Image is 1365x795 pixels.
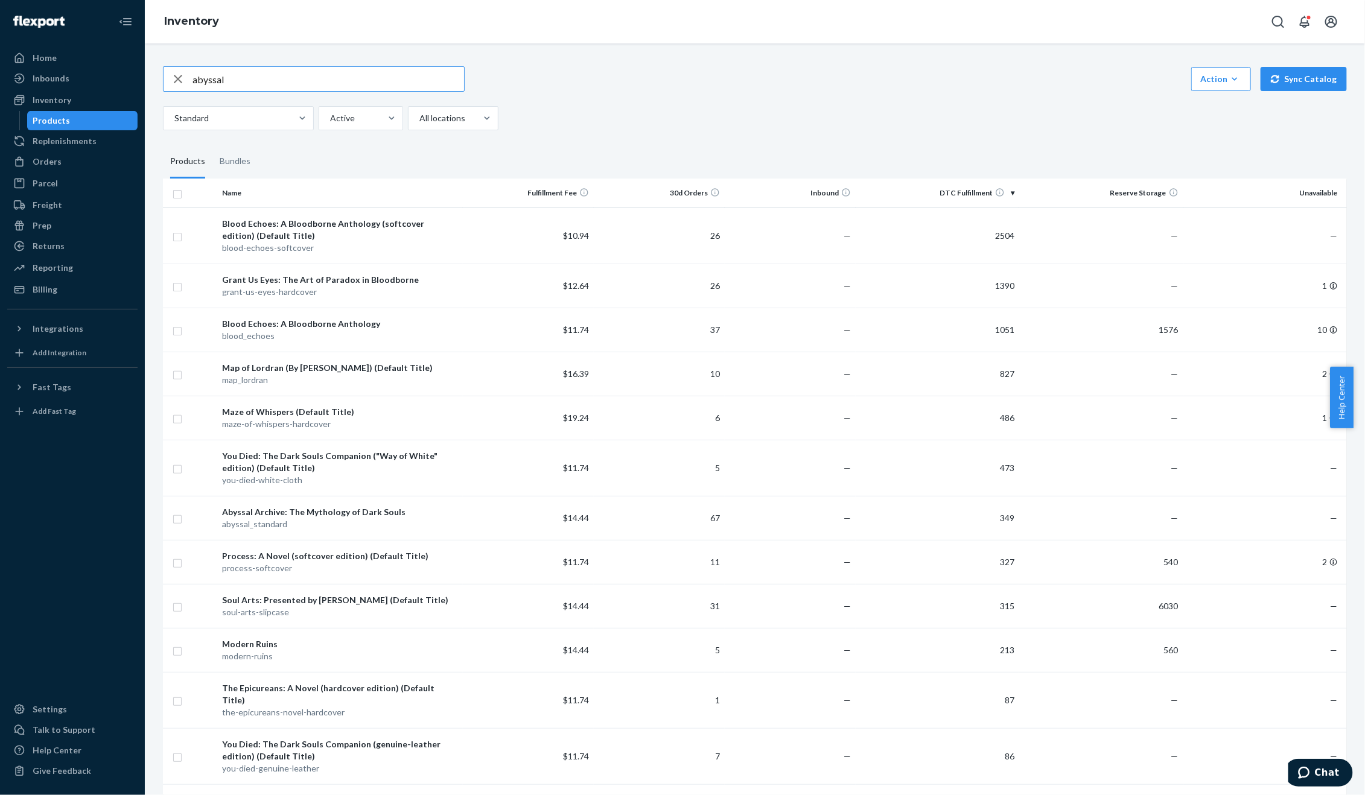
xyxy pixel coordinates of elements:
[222,374,458,386] div: map_lordran
[33,199,62,211] div: Freight
[7,343,138,363] a: Add Integration
[1330,513,1337,523] span: —
[33,381,71,393] div: Fast Tags
[563,413,589,423] span: $19.24
[222,286,458,298] div: grant-us-eyes-hardcover
[844,513,851,523] span: —
[33,323,83,335] div: Integrations
[856,496,1019,540] td: 349
[222,606,458,618] div: soul-arts-slipcase
[1330,645,1337,655] span: —
[1171,369,1179,379] span: —
[856,264,1019,308] td: 1390
[222,418,458,430] div: maze-of-whispers-hardcover
[856,672,1019,728] td: 87
[563,280,589,291] span: $12.64
[844,695,851,705] span: —
[856,584,1019,628] td: 315
[463,179,594,207] th: Fulfillment Fee
[594,728,725,784] td: 7
[856,352,1019,396] td: 827
[33,765,91,777] div: Give Feedback
[222,406,458,418] div: Maze of Whispers (Default Title)
[594,179,725,207] th: 30d Orders
[1330,695,1337,705] span: —
[844,557,851,567] span: —
[563,557,589,567] span: $11.74
[1019,179,1183,207] th: Reserve Storage
[1019,628,1183,672] td: 560
[222,738,458,762] div: You Died: The Dark Souls Companion (genuine-leather edition) (Default Title)
[594,540,725,584] td: 11
[222,762,458,774] div: you-died-genuine-leather
[1171,513,1179,523] span: —
[192,67,464,91] input: Search inventory by name or sku
[594,264,725,308] td: 26
[222,218,458,242] div: Blood Echoes: A Bloodborne Anthology (softcover edition) (Default Title)
[222,682,458,706] div: The Epicureans: A Novel (hardcover edition) (Default Title)
[1330,230,1337,241] span: —
[7,402,138,421] a: Add Fast Tag
[222,330,458,342] div: blood_echoes
[7,280,138,299] a: Billing
[1261,67,1347,91] button: Sync Catalog
[856,540,1019,584] td: 327
[594,396,725,440] td: 6
[844,645,851,655] span: —
[844,413,851,423] span: —
[844,280,851,291] span: —
[563,751,589,761] span: $11.74
[1171,751,1179,761] span: —
[170,145,205,179] div: Products
[113,10,138,34] button: Close Navigation
[844,230,851,241] span: —
[856,207,1019,264] td: 2504
[1183,179,1347,207] th: Unavailable
[725,179,856,207] th: Inbound
[329,112,330,124] input: Active
[1330,751,1337,761] span: —
[1183,396,1347,440] td: 1
[222,706,458,718] div: the-epicureans-novel-hardcover
[33,177,58,189] div: Parcel
[33,94,71,106] div: Inventory
[7,700,138,719] a: Settings
[1330,367,1354,428] button: Help Center
[1330,601,1337,611] span: —
[1191,67,1251,91] button: Action
[222,594,458,606] div: Soul Arts: Presented by [PERSON_NAME] (Default Title)
[173,112,174,124] input: Standard
[1293,10,1317,34] button: Open notifications
[594,672,725,728] td: 1
[33,724,95,736] div: Talk to Support
[33,347,86,358] div: Add Integration
[563,601,589,611] span: $14.44
[563,463,589,473] span: $11.74
[222,638,458,650] div: Modern Ruins
[33,240,65,252] div: Returns
[594,207,725,264] td: 26
[856,396,1019,440] td: 486
[222,242,458,254] div: blood-echoes-softcover
[1019,308,1183,352] td: 1576
[222,474,458,486] div: you-died-white-cloth
[563,325,589,335] span: $11.74
[222,362,458,374] div: Map of Lordran (By [PERSON_NAME]) (Default Title)
[164,14,219,28] a: Inventory
[844,601,851,611] span: —
[594,628,725,672] td: 5
[563,369,589,379] span: $16.39
[1171,463,1179,473] span: —
[33,283,57,296] div: Billing
[856,308,1019,352] td: 1051
[1019,584,1183,628] td: 6030
[1319,10,1343,34] button: Open account menu
[594,440,725,496] td: 5
[33,406,76,416] div: Add Fast Tag
[33,744,81,756] div: Help Center
[594,308,725,352] td: 37
[222,518,458,530] div: abyssal_standard
[1183,352,1347,396] td: 2
[1019,540,1183,584] td: 540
